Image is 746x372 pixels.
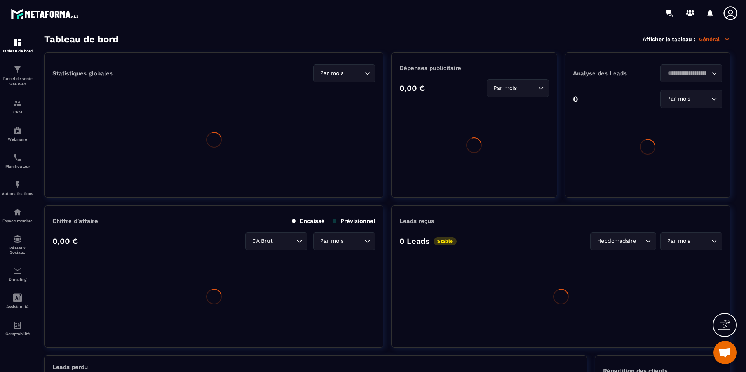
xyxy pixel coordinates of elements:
[2,147,33,174] a: schedulerschedulerPlanificateur
[318,237,345,245] span: Par mois
[665,237,692,245] span: Par mois
[665,69,709,78] input: Search for option
[13,65,22,74] img: formation
[274,237,295,245] input: Search for option
[399,236,430,246] p: 0 Leads
[2,59,33,93] a: formationformationTunnel de vente Site web
[250,237,274,245] span: CA Brut
[13,38,22,47] img: formation
[2,246,33,254] p: Réseaux Sociaux
[13,153,22,162] img: scheduler
[2,32,33,59] a: formationformationTableau de bord
[2,191,33,196] p: Automatisations
[692,237,709,245] input: Search for option
[519,84,536,92] input: Search for option
[245,232,307,250] div: Search for option
[2,137,33,141] p: Webinaire
[13,235,22,244] img: social-network
[492,84,519,92] span: Par mois
[2,219,33,223] p: Espace membre
[692,95,709,103] input: Search for option
[665,95,692,103] span: Par mois
[13,99,22,108] img: formation
[52,70,113,77] p: Statistiques globales
[318,69,345,78] span: Par mois
[333,217,375,224] p: Prévisionnel
[13,180,22,189] img: automations
[13,207,22,217] img: automations
[487,79,549,97] div: Search for option
[345,69,363,78] input: Search for option
[2,93,33,120] a: formationformationCRM
[52,236,78,246] p: 0,00 €
[2,164,33,169] p: Planificateur
[13,266,22,275] img: email
[399,217,434,224] p: Leads reçus
[699,36,730,43] p: Général
[590,232,656,250] div: Search for option
[2,76,33,87] p: Tunnel de vente Site web
[2,229,33,260] a: social-networksocial-networkRéseaux Sociaux
[313,64,375,82] div: Search for option
[2,110,33,114] p: CRM
[2,260,33,287] a: emailemailE-mailing
[660,232,722,250] div: Search for option
[2,277,33,282] p: E-mailing
[434,237,457,245] p: Stable
[52,217,98,224] p: Chiffre d’affaire
[313,232,375,250] div: Search for option
[643,36,695,42] p: Afficher le tableau :
[44,34,119,45] h3: Tableau de bord
[2,287,33,315] a: Assistant IA
[292,217,325,224] p: Encaissé
[660,90,722,108] div: Search for option
[2,49,33,53] p: Tableau de bord
[573,94,578,104] p: 0
[2,120,33,147] a: automationsautomationsWebinaire
[713,341,737,364] div: Ouvrir le chat
[638,237,643,245] input: Search for option
[2,332,33,336] p: Comptabilité
[13,320,22,330] img: accountant
[2,174,33,202] a: automationsautomationsAutomatisations
[11,7,81,21] img: logo
[2,304,33,309] p: Assistant IA
[399,64,549,71] p: Dépenses publicitaire
[399,83,425,93] p: 0,00 €
[2,202,33,229] a: automationsautomationsEspace membre
[595,237,638,245] span: Hebdomadaire
[2,315,33,342] a: accountantaccountantComptabilité
[13,126,22,135] img: automations
[345,237,363,245] input: Search for option
[573,70,648,77] p: Analyse des Leads
[660,64,722,82] div: Search for option
[52,363,88,370] p: Leads perdu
